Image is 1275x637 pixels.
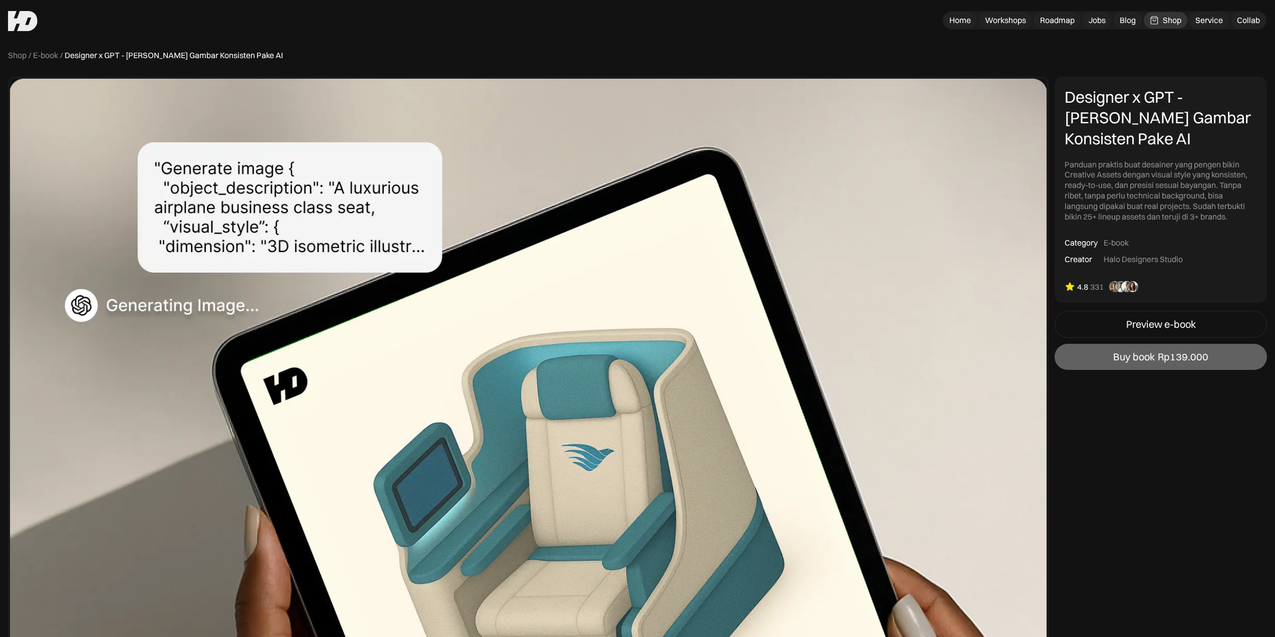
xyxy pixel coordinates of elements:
[1065,87,1257,149] div: Designer x GPT - [PERSON_NAME] Gambar Konsisten Pake AI
[1055,311,1267,338] a: Preview e-book
[1126,318,1196,330] div: Preview e-book
[29,50,31,61] div: /
[1089,15,1106,26] div: Jobs
[1144,12,1187,29] a: Shop
[1104,238,1129,248] div: E-book
[65,50,283,61] div: Designer x GPT - [PERSON_NAME] Gambar Konsisten Pake AI
[1163,15,1181,26] div: Shop
[943,12,977,29] a: Home
[60,50,63,61] div: /
[1158,351,1208,363] div: Rp139.000
[1114,12,1142,29] a: Blog
[1104,254,1183,265] div: Halo Designers Studio
[1055,344,1267,370] a: Buy bookRp139.000
[1083,12,1112,29] a: Jobs
[1034,12,1081,29] a: Roadmap
[1195,15,1223,26] div: Service
[8,50,27,61] a: Shop
[33,50,58,61] a: E-book
[1189,12,1229,29] a: Service
[1077,282,1088,292] div: 4.8
[1231,12,1266,29] a: Collab
[1113,351,1155,363] div: Buy book
[1065,238,1098,248] div: Category
[1120,15,1136,26] div: Blog
[1090,282,1104,292] div: 331
[979,12,1032,29] a: Workshops
[1065,254,1092,265] div: Creator
[985,15,1026,26] div: Workshops
[1065,159,1257,222] div: Panduan praktis buat desainer yang pengen bikin Creative Assets dengan visual style yang konsiste...
[949,15,971,26] div: Home
[1040,15,1075,26] div: Roadmap
[1237,15,1260,26] div: Collab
